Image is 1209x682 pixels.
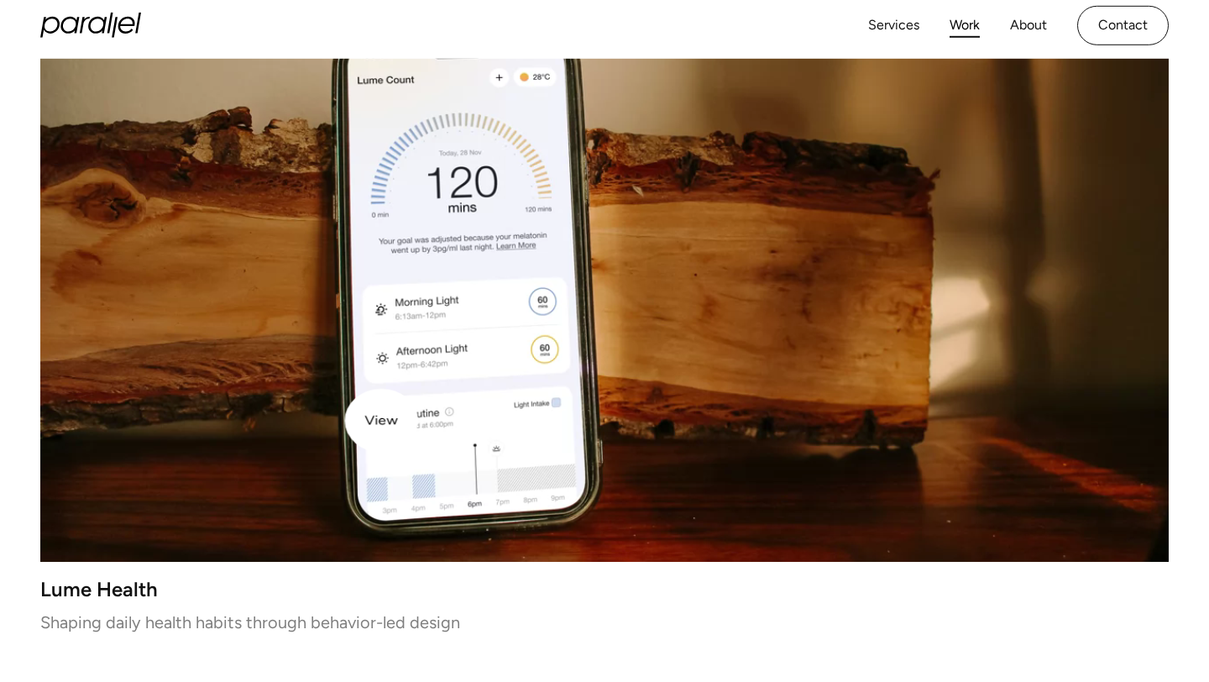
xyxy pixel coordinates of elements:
[1010,13,1047,38] a: About
[40,13,141,38] a: home
[868,13,919,38] a: Services
[40,616,1169,628] p: Shaping daily health habits through behavior-led design
[40,582,1169,596] h3: Lume Health
[1077,6,1169,45] a: Contact
[950,13,980,38] a: Work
